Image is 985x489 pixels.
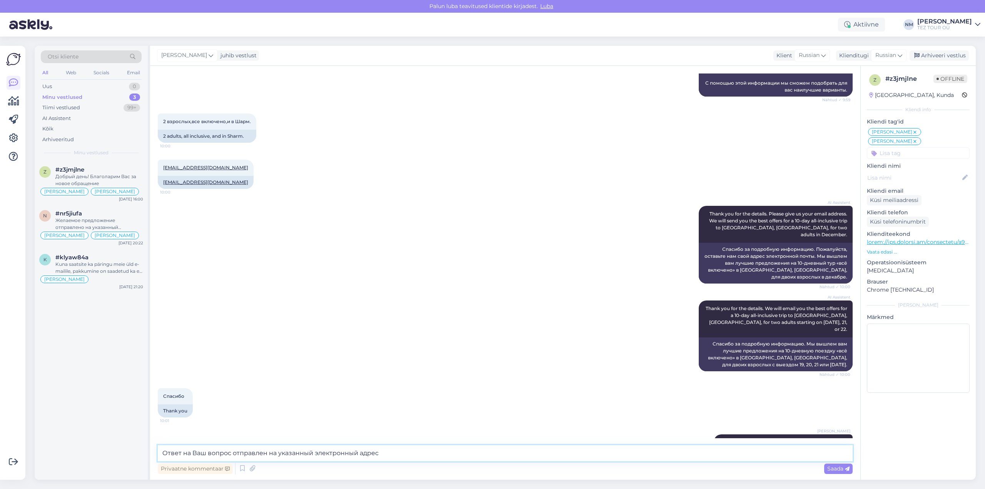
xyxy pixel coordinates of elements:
div: All [41,68,50,78]
div: Minu vestlused [42,93,82,101]
div: Желаемое предложение отправлено на указанный электронный адрес. [55,217,143,231]
span: #nr5jiufa [55,210,82,217]
p: [MEDICAL_DATA] [867,267,970,275]
div: Küsi telefoninumbrit [867,217,929,227]
div: Kõik [42,125,53,133]
span: [PERSON_NAME] [872,139,912,144]
div: TEZ TOUR OÜ [917,25,972,31]
div: # z3jmjlne [885,74,933,83]
div: Arhiveeri vestlus [910,50,969,61]
span: Thank you for the details. Please give us your email address. We will send you the best offers fo... [709,211,848,237]
div: Aktiivne [838,18,885,32]
span: z [43,169,47,175]
div: [DATE] 20:22 [119,240,143,246]
img: Askly Logo [6,52,21,67]
div: Tiimi vestlused [42,104,80,112]
span: k [43,257,47,262]
span: #z3jmjlne [55,166,84,173]
div: Добрый день! Благоларим Вас за новое обращение [55,173,143,187]
span: [PERSON_NAME] [44,277,85,282]
span: AI Assistent [821,200,850,205]
span: Спасибо [163,393,184,399]
div: juhib vestlust [217,52,257,60]
textarea: Ответ на Ваш вопрос отправлен на указанный электронный адрес [158,445,853,461]
div: Uus [42,83,52,90]
span: AI Assistent [821,294,850,300]
span: Offline [933,75,967,83]
span: z [873,77,876,83]
div: Klienditugi [836,52,869,60]
div: [DATE] 21:20 [119,284,143,290]
span: [PERSON_NAME] [872,130,912,134]
span: [PERSON_NAME] [95,233,135,238]
div: 3 [129,93,140,101]
p: Vaata edasi ... [867,249,970,255]
span: n [43,213,47,219]
p: Kliendi tag'id [867,118,970,126]
div: [PERSON_NAME] [917,18,972,25]
div: Email [125,68,142,78]
div: Privaatne kommentaar [158,464,233,474]
div: [GEOGRAPHIC_DATA], Kunda [869,91,954,99]
div: Klient [773,52,792,60]
span: 10:00 [160,143,189,149]
div: AI Assistent [42,115,71,122]
a: [EMAIL_ADDRESS][DOMAIN_NAME] [163,179,248,185]
span: [PERSON_NAME] [95,189,135,194]
input: Lisa nimi [867,174,961,182]
span: [PERSON_NAME] [817,428,850,434]
p: Kliendi telefon [867,209,970,217]
span: [PERSON_NAME] [44,233,85,238]
div: 2 adults, all inclusive, and in Sharm. [158,130,256,143]
div: Web [64,68,78,78]
div: Спасибо за подробную информацию. Пожалуйста, оставьте нам свой адрес электронной почты. Мы вышлем... [699,243,853,284]
span: Nähtud ✓ 9:59 [821,97,850,103]
div: Socials [92,68,111,78]
div: 99+ [124,104,140,112]
div: Thank you [158,404,193,417]
p: Kliendi nimi [867,162,970,170]
span: 2 взрослых,все включено,и в Шарм. [163,118,251,124]
span: 10:01 [160,418,189,424]
span: Nähtud ✓ 10:00 [820,372,850,377]
span: [PERSON_NAME] [161,51,207,60]
a: [PERSON_NAME]TEZ TOUR OÜ [917,18,980,31]
input: Lisa tag [867,147,970,159]
span: Russian [875,51,896,60]
span: 10:00 [160,189,189,195]
p: Klienditeekond [867,230,970,238]
span: Nähtud ✓ 10:00 [820,284,850,290]
p: Operatsioonisüsteem [867,259,970,267]
span: #klyaw84a [55,254,88,261]
p: Chrome [TECHNICAL_ID] [867,286,970,294]
div: Kuna saatsite ka päringu meie üld e-mailile, pakkumine on saadetud ka e-mailile tagasikirjaga. [55,261,143,275]
p: Brauser [867,278,970,286]
a: [EMAIL_ADDRESS][DOMAIN_NAME] [163,165,248,170]
div: Küsi meiliaadressi [867,195,922,205]
div: 0 [129,83,140,90]
span: Saada [827,465,850,472]
span: Minu vestlused [74,149,109,156]
p: Kliendi email [867,187,970,195]
div: Kliendi info [867,106,970,113]
div: [PERSON_NAME] [867,302,970,309]
div: NM [903,19,914,30]
div: [DATE] 16:00 [119,196,143,202]
span: Russian [799,51,820,60]
div: Arhiveeritud [42,136,74,144]
p: Märkmed [867,313,970,321]
span: Luba [538,3,556,10]
div: Спасибо за подробную информацию. Мы вышлем вам лучшие предложения на 10-дневную поездку «всё вклю... [699,337,853,371]
span: Thank you for the details. We will email you the best offers for a 10-day all-inclusive trip to [... [706,305,848,332]
span: [PERSON_NAME] [44,189,85,194]
span: Otsi kliente [48,53,78,61]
